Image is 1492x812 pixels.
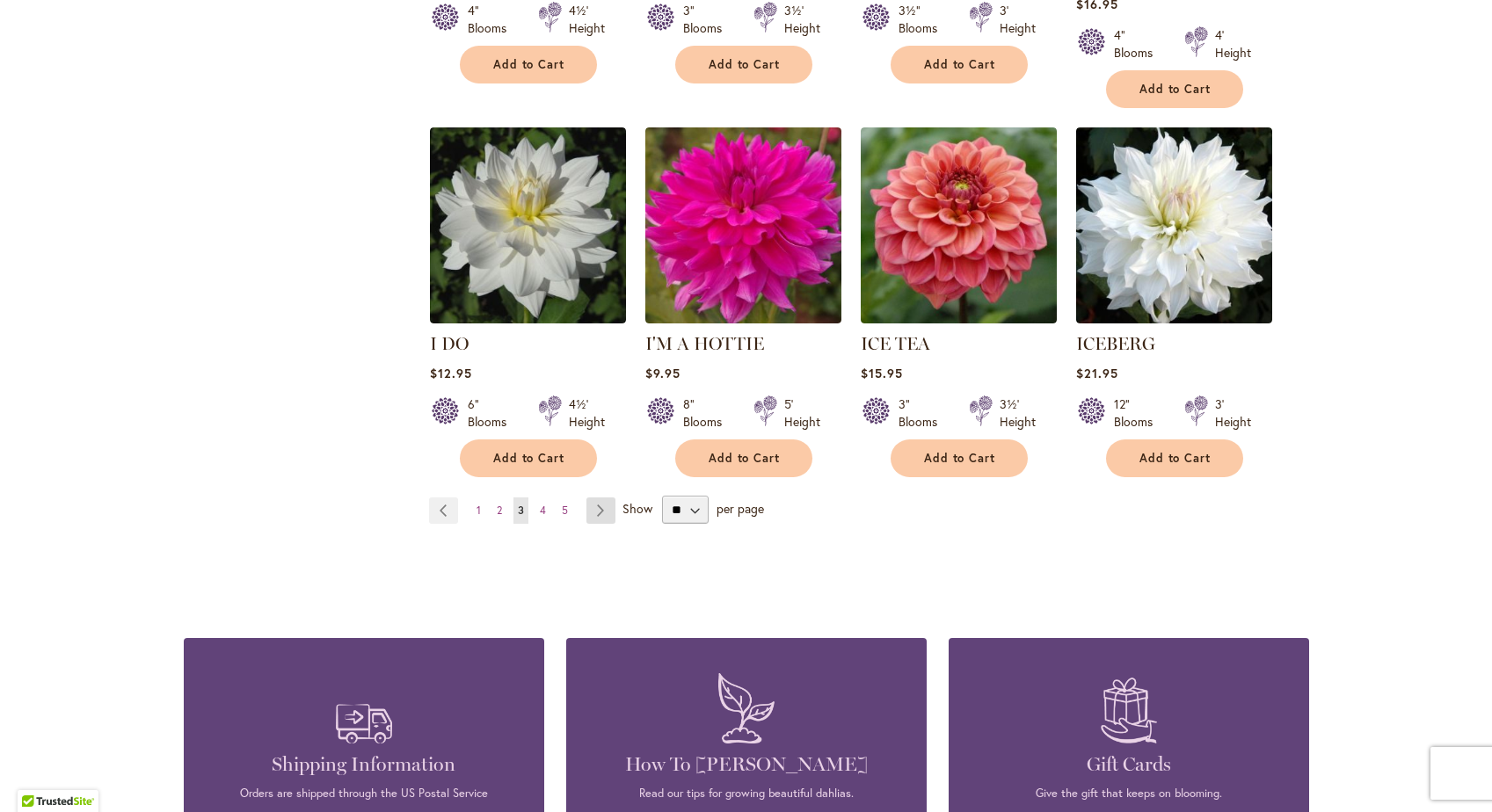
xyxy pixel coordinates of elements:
[784,2,820,37] div: 3½' Height
[562,504,568,517] span: 5
[645,365,680,381] span: $9.95
[210,786,518,801] p: Orders are shipped through the US Postal Service
[210,752,518,777] h4: Shipping Information
[861,310,1057,327] a: ICE TEA
[717,500,764,517] span: per page
[460,46,597,83] button: Add to Cart
[1106,439,1243,477] button: Add to Cart
[430,127,626,323] img: I DO
[1076,127,1272,323] img: ICEBERG
[492,497,506,524] a: 2
[1114,395,1163,431] div: 12" Blooms
[709,57,781,72] span: Add to Cart
[1000,2,1036,37] div: 3' Height
[468,395,517,431] div: 6" Blooms
[497,504,502,517] span: 2
[645,310,841,327] a: I'm A Hottie
[861,333,930,354] a: ICE TEA
[1139,82,1212,97] span: Add to Cart
[518,504,524,517] span: 3
[1076,365,1118,381] span: $21.95
[472,497,485,524] a: 1
[535,497,550,524] a: 4
[861,365,903,381] span: $15.95
[1139,451,1212,466] span: Add to Cart
[645,127,841,323] img: I'm A Hottie
[1114,26,1163,62] div: 4" Blooms
[891,46,1028,83] button: Add to Cart
[1215,395,1251,431] div: 3' Height
[899,2,948,37] div: 3½" Blooms
[975,786,1283,801] p: Give the gift that keeps on blooming.
[645,333,764,354] a: I'M A HOTTIE
[924,451,996,466] span: Add to Cart
[975,752,1283,777] h4: Gift Cards
[1106,70,1243,108] button: Add to Cart
[924,57,996,72] span: Add to Cart
[430,310,626,327] a: I DO
[477,504,481,517] span: 1
[675,46,812,83] button: Add to Cart
[709,451,781,466] span: Add to Cart
[593,752,900,777] h4: How To [PERSON_NAME]
[1076,310,1272,327] a: ICEBERG
[683,395,732,431] div: 8" Blooms
[430,333,469,354] a: I DO
[675,439,812,477] button: Add to Cart
[493,451,565,466] span: Add to Cart
[1076,333,1155,354] a: ICEBERG
[569,2,605,37] div: 4½' Height
[557,497,572,524] a: 5
[468,2,517,37] div: 4" Blooms
[891,439,1028,477] button: Add to Cart
[569,395,605,431] div: 4½' Height
[861,127,1057,323] img: ICE TEA
[683,2,732,37] div: 3" Blooms
[13,750,62,799] iframe: Launch Accessibility Center
[899,395,948,431] div: 3" Blooms
[430,365,472,381] span: $12.95
[622,500,652,517] span: Show
[460,439,597,477] button: Add to Cart
[784,395,820,431] div: 5' Height
[1215,26,1251,62] div: 4' Height
[493,57,565,72] span: Add to Cart
[593,786,900,801] p: Read our tips for growing beautiful dahlias.
[540,504,546,517] span: 4
[1000,395,1036,431] div: 3½' Height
